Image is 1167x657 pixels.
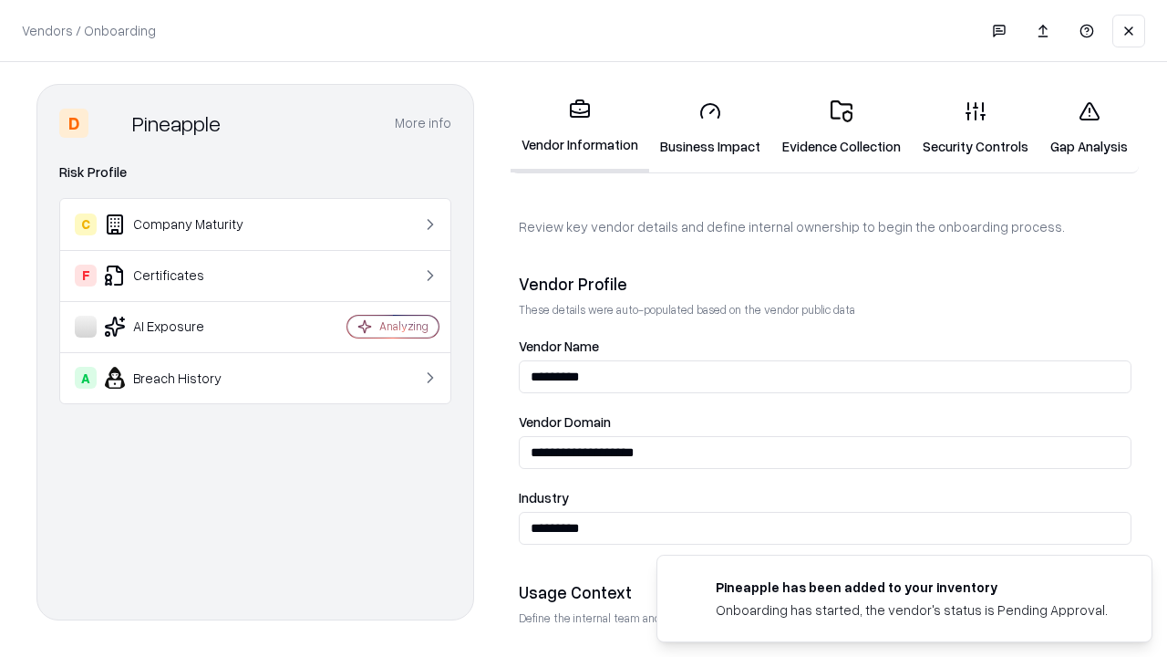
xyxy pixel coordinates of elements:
[716,600,1108,620] div: Onboarding has started, the vendor's status is Pending Approval.
[649,86,771,171] a: Business Impact
[59,162,451,183] div: Risk Profile
[75,367,293,389] div: Breach History
[519,273,1131,295] div: Vendor Profile
[75,316,293,338] div: AI Exposure
[1039,86,1139,171] a: Gap Analysis
[75,265,293,287] div: Certificates
[519,339,1131,353] label: Vendor Name
[519,217,1131,236] p: Review key vendor details and define internal ownership to begin the onboarding process.
[75,214,97,235] div: C
[912,86,1039,171] a: Security Controls
[771,86,912,171] a: Evidence Collection
[75,367,97,389] div: A
[511,84,649,172] a: Vendor Information
[519,491,1131,505] label: Industry
[132,109,221,138] div: Pineapple
[519,302,1131,318] p: These details were auto-populated based on the vendor public data
[75,214,293,235] div: Company Maturity
[379,318,429,334] div: Analyzing
[519,581,1131,603] div: Usage Context
[59,109,88,138] div: D
[395,107,451,140] button: More info
[22,21,156,40] p: Vendors / Onboarding
[519,415,1131,429] label: Vendor Domain
[96,109,125,138] img: Pineapple
[716,578,1108,597] div: Pineapple has been added to your inventory
[679,578,701,600] img: pineappleenergy.com
[519,610,1131,626] p: Define the internal team and reason for using this vendor. This helps assess business relevance a...
[75,265,97,287] div: F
